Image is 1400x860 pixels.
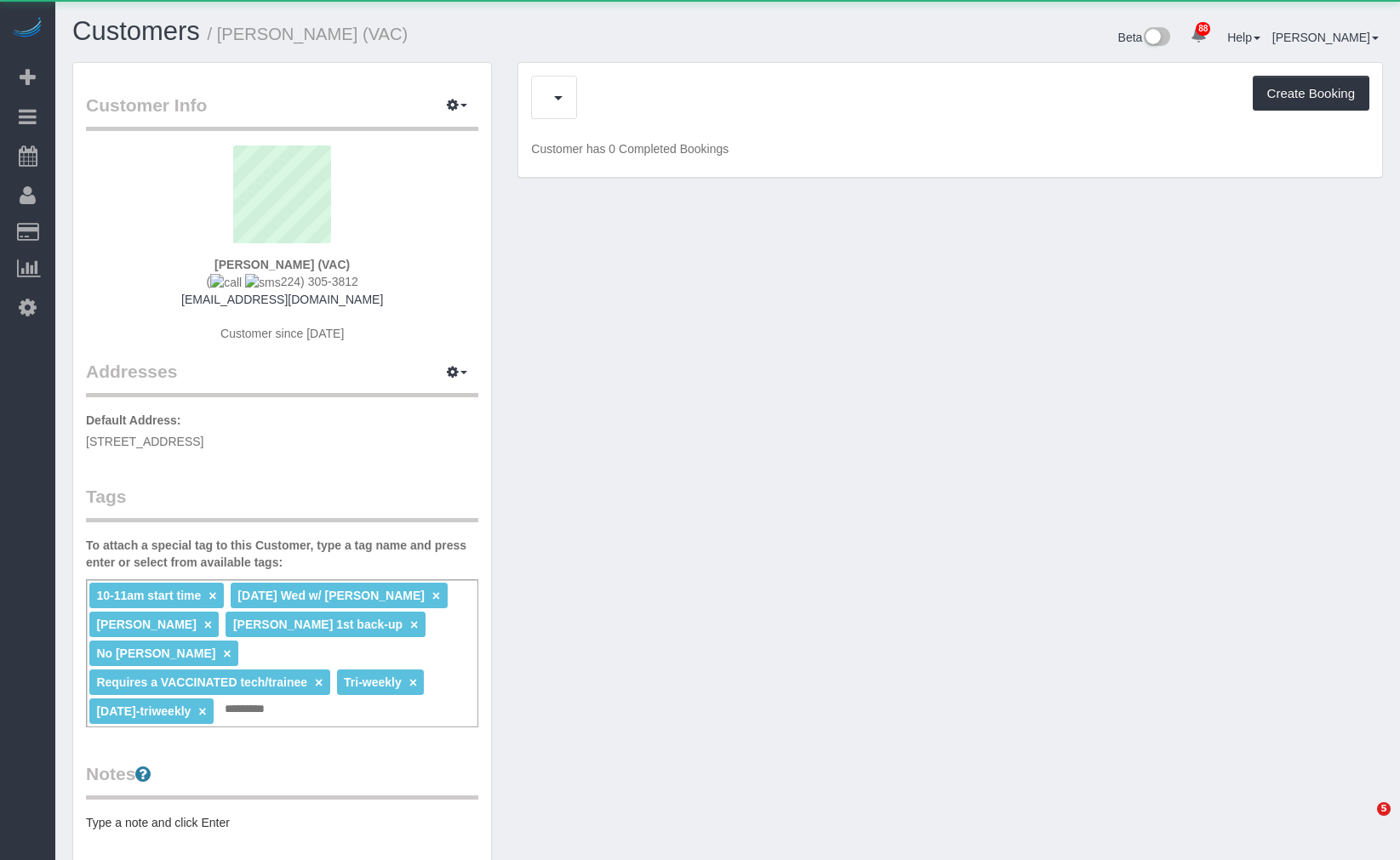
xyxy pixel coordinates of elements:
[181,293,383,306] a: [EMAIL_ADDRESS][DOMAIN_NAME]
[10,17,44,41] img: Automaid Logo
[96,675,307,689] span: Requires a VACCINATED tech/trainee
[432,589,440,603] a: ×
[1196,22,1210,36] span: 88
[1377,802,1391,816] span: 5
[86,435,203,448] span: [STREET_ADDRESS]
[1272,31,1379,44] a: [PERSON_NAME]
[72,16,200,46] a: Customers
[96,704,191,718] span: [DATE]-triweekly
[409,675,417,690] a: ×
[86,484,478,522] legend: Tags
[1142,27,1170,49] img: New interface
[209,589,216,603] a: ×
[237,589,425,602] span: [DATE] Wed w/ [PERSON_NAME]
[214,258,350,271] strong: [PERSON_NAME] (VAC)
[1118,31,1171,44] a: Beta
[220,327,344,340] span: Customer since [DATE]
[1253,76,1369,111] button: Create Booking
[410,618,418,632] a: ×
[86,93,478,131] legend: Customer Info
[207,275,358,288] span: ( 224) 305-3812
[531,140,1369,157] p: Customer has 0 Completed Bookings
[1182,17,1215,54] a: 88
[96,646,215,660] span: No [PERSON_NAME]
[210,274,242,291] img: call
[86,412,181,429] label: Default Address:
[233,618,403,631] span: [PERSON_NAME] 1st back-up
[245,274,281,291] img: sms
[96,618,196,631] span: [PERSON_NAME]
[344,675,402,689] span: Tri-weekly
[86,537,478,571] label: To attach a special tag to this Customer, type a tag name and press enter or select from availabl...
[86,814,478,831] pre: Type a note and click Enter
[86,761,478,800] legend: Notes
[208,25,409,43] small: / [PERSON_NAME] (VAC)
[96,589,201,602] span: 10-11am start time
[1227,31,1260,44] a: Help
[315,675,323,690] a: ×
[1342,802,1383,843] iframe: Intercom live chat
[223,646,231,661] a: ×
[204,618,212,632] a: ×
[198,704,206,719] a: ×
